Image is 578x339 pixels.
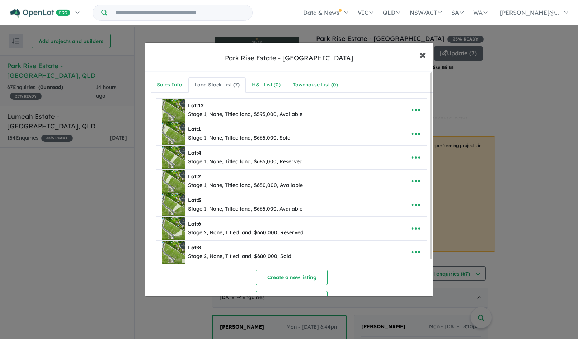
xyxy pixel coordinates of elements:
div: Park Rise Estate - [GEOGRAPHIC_DATA] [225,53,353,63]
img: Park%20Rise%20Estate%20-%20Bli%20Bli%20-%20Lot%202___1744326580.jpg [162,170,185,193]
img: Park%20Rise%20Estate%20-%20Bli%20Bli%20-%20Lot%206___1753756626.jpg [162,217,185,240]
div: Land Stock List ( 7 ) [194,81,240,89]
b: Lot: [188,221,201,227]
div: H&L List ( 0 ) [252,81,281,89]
div: Stage 1, None, Titled land, $665,000, Sold [188,134,291,142]
b: Lot: [188,197,201,203]
span: 8 [198,244,201,251]
img: Park%20Rise%20Estate%20-%20Bli%20Bli%20-%20Lot%208___1753756675.jpg [162,241,185,264]
input: Try estate name, suburb, builder or developer [109,5,251,20]
b: Lot: [188,244,201,251]
b: Lot: [188,150,201,156]
b: Lot: [188,173,201,180]
img: Park%20Rise%20Estate%20-%20Bli%20Bli%20-%20Lot%204___1744326468.jpg [162,146,185,169]
button: Create a new listing [256,270,328,285]
div: Stage 2, None, Titled land, $680,000, Sold [188,252,291,261]
img: Park%20Rise%20Estate%20-%20Bli%20Bli%20-%20Lot%2012___1744326429.jpg [162,99,185,122]
div: Stage 1, None, Titled land, $665,000, Available [188,205,302,213]
div: Stage 1, None, Titled land, $595,000, Available [188,110,302,119]
img: Park%20Rise%20Estate%20-%20Bli%20Bli%20-%20Lot%201___1744326450.jpg [162,122,185,145]
span: 6 [198,221,201,227]
span: [PERSON_NAME]@... [500,9,559,16]
button: Re-order listings [256,291,328,306]
span: 4 [198,150,201,156]
div: Stage 1, None, Titled land, $650,000, Available [188,181,303,190]
img: Openlot PRO Logo White [10,9,70,18]
div: Stage 2, None, Titled land, $660,000, Reserved [188,229,304,237]
b: Lot: [188,102,204,109]
span: 12 [198,102,204,109]
span: × [419,47,426,62]
b: Lot: [188,126,201,132]
span: 5 [198,197,201,203]
img: Park%20Rise%20Estate%20-%20Bli%20Bli%20-%20Lot%205___1744326647.jpg [162,193,185,216]
span: 1 [198,126,201,132]
div: Sales Info [157,81,182,89]
span: 2 [198,173,201,180]
div: Townhouse List ( 0 ) [293,81,338,89]
div: Stage 1, None, Titled land, $685,000, Reserved [188,157,303,166]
